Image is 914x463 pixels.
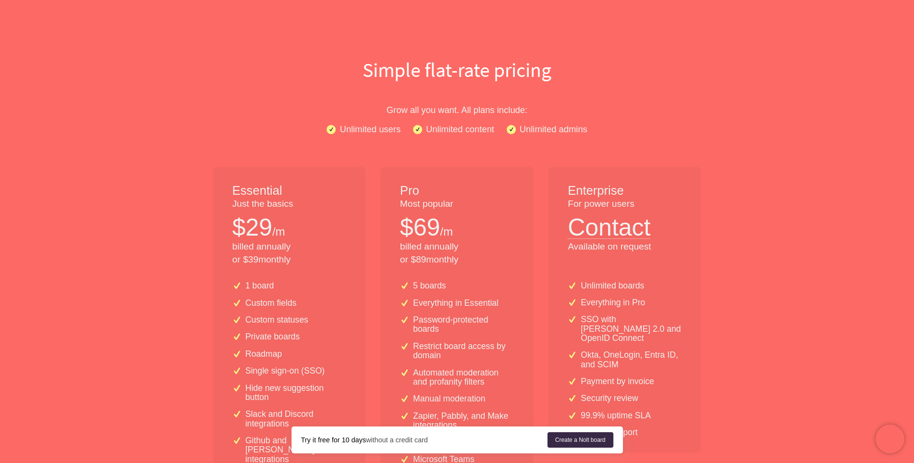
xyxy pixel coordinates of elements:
[440,224,453,240] p: /m
[568,198,682,211] p: For power users
[568,240,682,253] p: Available on request
[245,350,282,359] p: Roadmap
[413,342,514,361] p: Restrict board access by domain
[581,281,644,290] p: Unlimited boards
[245,410,346,428] p: Slack and Discord integrations
[413,281,446,290] p: 5 boards
[232,240,346,266] p: billed annually or $ 39 monthly
[245,299,297,308] p: Custom fields
[581,411,651,420] p: 99.9% uptime SLA
[413,315,514,334] p: Password-protected boards
[413,299,499,308] p: Everything in Essential
[150,56,765,84] h1: Simple flat-rate pricing
[426,122,494,136] p: Unlimited content
[272,224,285,240] p: /m
[568,211,650,239] button: Contact
[232,198,346,211] p: Just the basics
[581,315,682,343] p: SSO with [PERSON_NAME] 2.0 and OpenID Connect
[232,211,272,244] p: $ 29
[232,182,346,200] h1: Essential
[413,368,514,387] p: Automated moderation and profanity filters
[245,366,325,375] p: Single sign-on (SSO)
[548,432,613,448] a: Create a Nolt board
[400,211,440,244] p: $ 69
[301,436,366,444] strong: Try it free for 10 days
[581,350,682,369] p: Okta, OneLogin, Entra ID, and SCIM
[400,182,514,200] h1: Pro
[301,435,548,445] div: without a credit card
[400,240,514,266] p: billed annually or $ 89 monthly
[245,281,274,290] p: 1 board
[581,298,645,307] p: Everything in Pro
[520,122,587,136] p: Unlimited admins
[413,412,514,430] p: Zapier, Pabbly, and Make integrations
[245,332,300,341] p: Private boards
[245,315,308,325] p: Custom statuses
[340,122,401,136] p: Unlimited users
[581,394,638,403] p: Security review
[568,182,682,200] h1: Enterprise
[400,198,514,211] p: Most popular
[245,384,346,402] p: Hide new suggestion button
[876,425,904,453] iframe: Chatra live chat
[413,394,486,403] p: Manual moderation
[581,377,654,386] p: Payment by invoice
[150,103,765,117] p: Grow all you want. All plans include:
